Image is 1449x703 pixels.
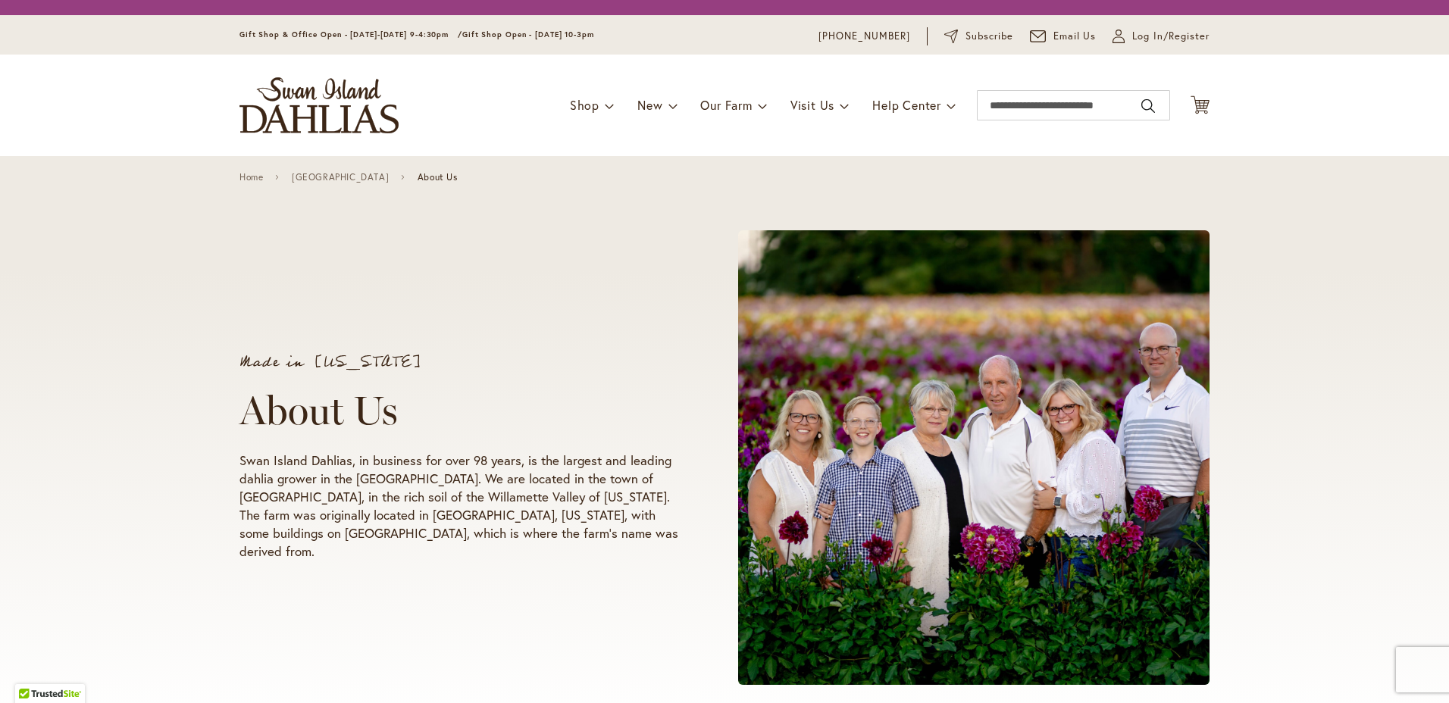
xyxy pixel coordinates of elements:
a: Home [239,172,263,183]
span: Gift Shop & Office Open - [DATE]-[DATE] 9-4:30pm / [239,30,462,39]
a: Subscribe [944,29,1013,44]
span: Gift Shop Open - [DATE] 10-3pm [462,30,594,39]
a: Log In/Register [1113,29,1210,44]
span: Email Us [1053,29,1097,44]
span: Help Center [872,97,941,113]
span: Shop [570,97,599,113]
p: Made in [US_STATE] [239,355,681,370]
span: Subscribe [965,29,1013,44]
span: About Us [418,172,458,183]
a: [PHONE_NUMBER] [818,29,910,44]
span: Our Farm [700,97,752,113]
a: [GEOGRAPHIC_DATA] [292,172,389,183]
span: Log In/Register [1132,29,1210,44]
a: store logo [239,77,399,133]
span: Visit Us [790,97,834,113]
span: New [637,97,662,113]
a: Email Us [1030,29,1097,44]
p: Swan Island Dahlias, in business for over 98 years, is the largest and leading dahlia grower in t... [239,451,681,561]
button: Search [1141,94,1155,118]
h1: About Us [239,388,681,433]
